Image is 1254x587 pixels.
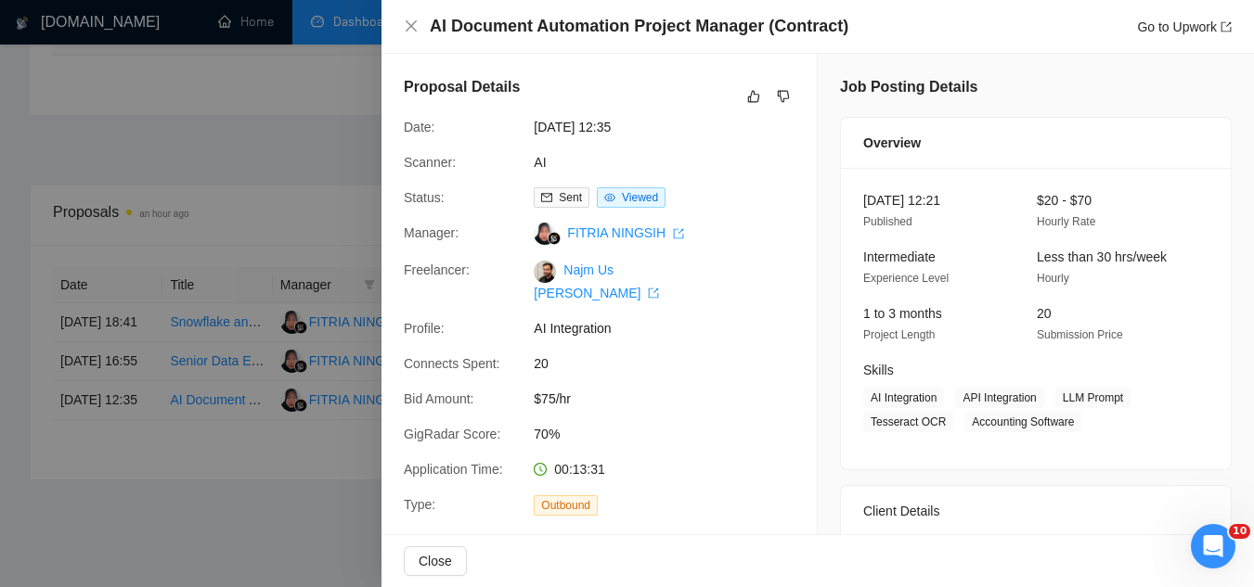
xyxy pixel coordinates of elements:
[404,321,445,336] span: Profile:
[863,133,921,153] span: Overview
[863,272,949,285] span: Experience Level
[1191,524,1235,568] iframe: Intercom live chat
[1037,215,1095,228] span: Hourly Rate
[863,328,935,341] span: Project Length
[747,89,760,104] span: like
[1037,328,1123,341] span: Submission Price
[772,85,795,108] button: dislike
[567,225,684,240] a: FITRIA NINGSIH export
[404,19,419,33] span: close
[604,192,615,203] span: eye
[534,495,598,516] span: Outbound
[404,497,435,512] span: Type:
[863,363,894,377] span: Skills
[534,155,546,170] a: AI
[559,191,582,204] span: Sent
[863,388,944,408] span: AI Integration
[404,155,456,170] span: Scanner:
[777,89,790,104] span: dislike
[840,76,977,98] h5: Job Posting Details
[1137,19,1232,34] a: Go to Upworkexport
[534,389,812,409] span: $75/hr
[419,551,452,571] span: Close
[1037,249,1167,264] span: Less than 30 hrs/week
[534,463,547,476] span: clock-circle
[404,356,500,371] span: Connects Spent:
[1037,193,1092,208] span: $20 - $70
[622,191,658,204] span: Viewed
[534,424,812,444] span: 70%
[1037,272,1069,285] span: Hourly
[404,225,459,240] span: Manager:
[863,486,1209,536] div: Client Details
[534,318,812,338] span: AI Integration
[1229,524,1250,539] span: 10
[863,306,942,321] span: 1 to 3 months
[534,353,812,374] span: 20
[1037,306,1052,321] span: 20
[863,412,953,432] span: Tesseract OCR
[404,262,470,277] span: Freelancer:
[743,85,765,108] button: like
[955,388,1043,408] span: API Integration
[863,193,940,208] span: [DATE] 12:21
[548,232,561,245] img: gigradar-bm.png
[404,546,467,576] button: Close
[541,192,552,203] span: mail
[404,120,434,134] span: Date:
[430,15,848,38] h4: AI Document Automation Project Manager (Contract)
[404,190,445,205] span: Status:
[404,462,503,477] span: Application Time:
[404,427,500,441] span: GigRadar Score:
[534,262,659,300] a: Najm Us [PERSON_NAME] export
[1221,21,1232,32] span: export
[554,462,605,477] span: 00:13:31
[534,117,812,137] span: [DATE] 12:35
[648,287,659,299] span: export
[964,412,1081,432] span: Accounting Software
[534,261,556,283] img: c19e6-_bc3xNwVluLMsdjPy4l5qTYCOxWmfEJfM7mnyL_RRk_TcluSezt4kHBGFBai
[863,215,912,228] span: Published
[863,249,936,264] span: Intermediate
[404,19,419,34] button: Close
[1055,388,1131,408] span: LLM Prompt
[673,228,684,239] span: export
[404,76,520,98] h5: Proposal Details
[404,391,474,406] span: Bid Amount:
